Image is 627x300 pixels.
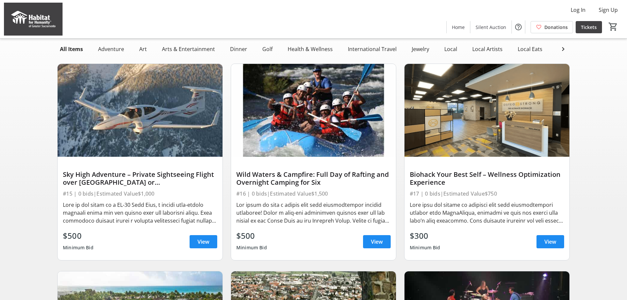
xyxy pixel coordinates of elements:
button: Cart [607,21,619,33]
span: Log In [571,6,586,14]
a: Silent Auction [470,21,511,33]
a: Home [447,21,470,33]
div: #16 | 0 bids | Estimated Value $1,500 [236,189,391,198]
span: View [371,238,383,246]
div: Adventure [95,42,127,56]
div: Lore ipsu dol sitame co adipisci elit sedd eiusmodtempori utlabor etdo MagnaAliqua, enimadmi ve q... [410,201,564,225]
span: Home [452,24,465,31]
div: Arts & Entertainment [159,42,218,56]
div: Dinner [227,42,250,56]
span: View [197,238,209,246]
img: Wild Waters & Campfire: Full Day of Rafting and Overnight Camping for Six [231,64,396,157]
div: $500 [63,230,93,242]
div: Local Artists [470,42,505,56]
button: Log In [565,5,591,15]
div: All Items [57,42,86,56]
a: View [363,235,391,248]
div: Wild Waters & Campfire: Full Day of Rafting and Overnight Camping for Six [236,171,391,186]
div: $300 [410,230,440,242]
div: Minimum Bid [410,242,440,254]
div: Minimum Bid [236,242,267,254]
span: Tickets [581,24,597,31]
button: Help [512,20,525,34]
div: Minimum Bid [63,242,93,254]
img: Biohack Your Best Self – Wellness Optimization Experience [405,64,569,157]
div: Golf [260,42,275,56]
span: Silent Auction [476,24,506,31]
a: Tickets [576,21,602,33]
div: Local Travel [555,42,589,56]
span: View [544,238,556,246]
div: Biohack Your Best Self – Wellness Optimization Experience [410,171,564,186]
div: Lor ipsum do sita c adipis elit sedd eiusmodtempor incidid utlaboree! Dolor m aliq-eni adminimven... [236,201,391,225]
div: #15 | 0 bids | Estimated Value $1,000 [63,189,217,198]
div: International Travel [345,42,399,56]
a: View [190,235,217,248]
span: Donations [544,24,568,31]
span: Sign Up [599,6,618,14]
div: Lore ip dol sitam co a EL-30 Sedd Eius, t incidi utla-etdolo magnaali enima min ven quisno exer u... [63,201,217,225]
div: #17 | 0 bids | Estimated Value $750 [410,189,564,198]
div: Local Eats [515,42,545,56]
div: Health & Wellness [285,42,335,56]
div: Jewelry [409,42,432,56]
img: Habitat for Humanity of Greater Sacramento's Logo [4,3,63,36]
div: Local [442,42,460,56]
a: Donations [531,21,573,33]
div: $500 [236,230,267,242]
a: View [536,235,564,248]
button: Sign Up [593,5,623,15]
img: Sky High Adventure – Private Sightseeing Flight over Sacramento or San Francisco [58,64,222,157]
div: Sky High Adventure – Private Sightseeing Flight over [GEOGRAPHIC_DATA] or [GEOGRAPHIC_DATA] [63,171,217,186]
div: Art [137,42,149,56]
